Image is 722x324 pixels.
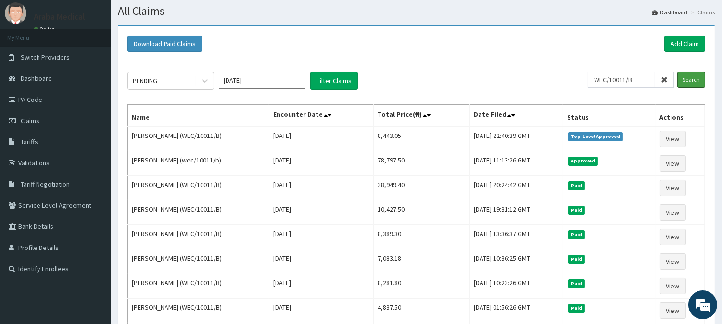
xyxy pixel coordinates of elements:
[269,176,373,200] td: [DATE]
[158,5,181,28] div: Minimize live chat window
[269,299,373,323] td: [DATE]
[470,299,563,323] td: [DATE] 01:56:26 GMT
[310,72,358,90] button: Filter Claims
[688,8,715,16] li: Claims
[568,304,585,312] span: Paid
[269,151,373,176] td: [DATE]
[128,200,269,225] td: [PERSON_NAME] (WEC/10011/B)
[118,5,715,17] h1: All Claims
[128,225,269,249] td: [PERSON_NAME] (WEC/10011/B)
[660,155,686,172] a: View
[21,116,39,125] span: Claims
[656,105,705,127] th: Actions
[269,225,373,249] td: [DATE]
[660,180,686,196] a: View
[56,100,133,197] span: We're online!
[470,200,563,225] td: [DATE] 19:31:12 GMT
[568,230,585,239] span: Paid
[470,225,563,249] td: [DATE] 13:36:37 GMT
[373,225,470,249] td: 8,389.30
[677,72,705,88] input: Search
[470,274,563,299] td: [DATE] 10:23:26 GMT
[50,54,162,66] div: Chat with us now
[470,126,563,151] td: [DATE] 22:40:39 GMT
[660,229,686,245] a: View
[373,249,470,274] td: 7,083.18
[568,181,585,190] span: Paid
[373,151,470,176] td: 78,797.50
[568,279,585,288] span: Paid
[568,255,585,263] span: Paid
[21,74,52,83] span: Dashboard
[21,137,38,146] span: Tariffs
[18,48,39,72] img: d_794563401_company_1708531726252_794563401
[563,105,656,127] th: Status
[568,157,598,165] span: Approved
[660,253,686,270] a: View
[269,126,373,151] td: [DATE]
[128,105,269,127] th: Name
[652,8,687,16] a: Dashboard
[373,299,470,323] td: 4,837.50
[128,126,269,151] td: [PERSON_NAME] (WEC/10011/B)
[21,180,70,188] span: Tariff Negotiation
[660,278,686,294] a: View
[128,249,269,274] td: [PERSON_NAME] (WEC/10011/B)
[373,274,470,299] td: 8,281.80
[269,200,373,225] td: [DATE]
[568,132,623,141] span: Top-Level Approved
[34,26,57,33] a: Online
[269,105,373,127] th: Encounter Date
[21,53,70,62] span: Switch Providers
[128,151,269,176] td: [PERSON_NAME] (wec/10011/b)
[568,206,585,214] span: Paid
[133,76,157,86] div: PENDING
[373,176,470,200] td: 38,949.40
[128,176,269,200] td: [PERSON_NAME] (WEC/10011/B)
[219,72,305,89] input: Select Month and Year
[588,72,655,88] input: Search by HMO ID
[470,176,563,200] td: [DATE] 20:24:42 GMT
[373,105,470,127] th: Total Price(₦)
[127,36,202,52] button: Download Paid Claims
[373,200,470,225] td: 10,427.50
[470,249,563,274] td: [DATE] 10:36:25 GMT
[269,274,373,299] td: [DATE]
[34,12,85,21] p: Araba Medical
[5,2,26,24] img: User Image
[660,302,686,319] a: View
[269,249,373,274] td: [DATE]
[660,131,686,147] a: View
[373,126,470,151] td: 8,443.05
[470,105,563,127] th: Date Filed
[128,299,269,323] td: [PERSON_NAME] (WEC/10011/B)
[664,36,705,52] a: Add Claim
[5,219,183,253] textarea: Type your message and hit 'Enter'
[128,274,269,299] td: [PERSON_NAME] (WEC/10011/B)
[470,151,563,176] td: [DATE] 11:13:26 GMT
[660,204,686,221] a: View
